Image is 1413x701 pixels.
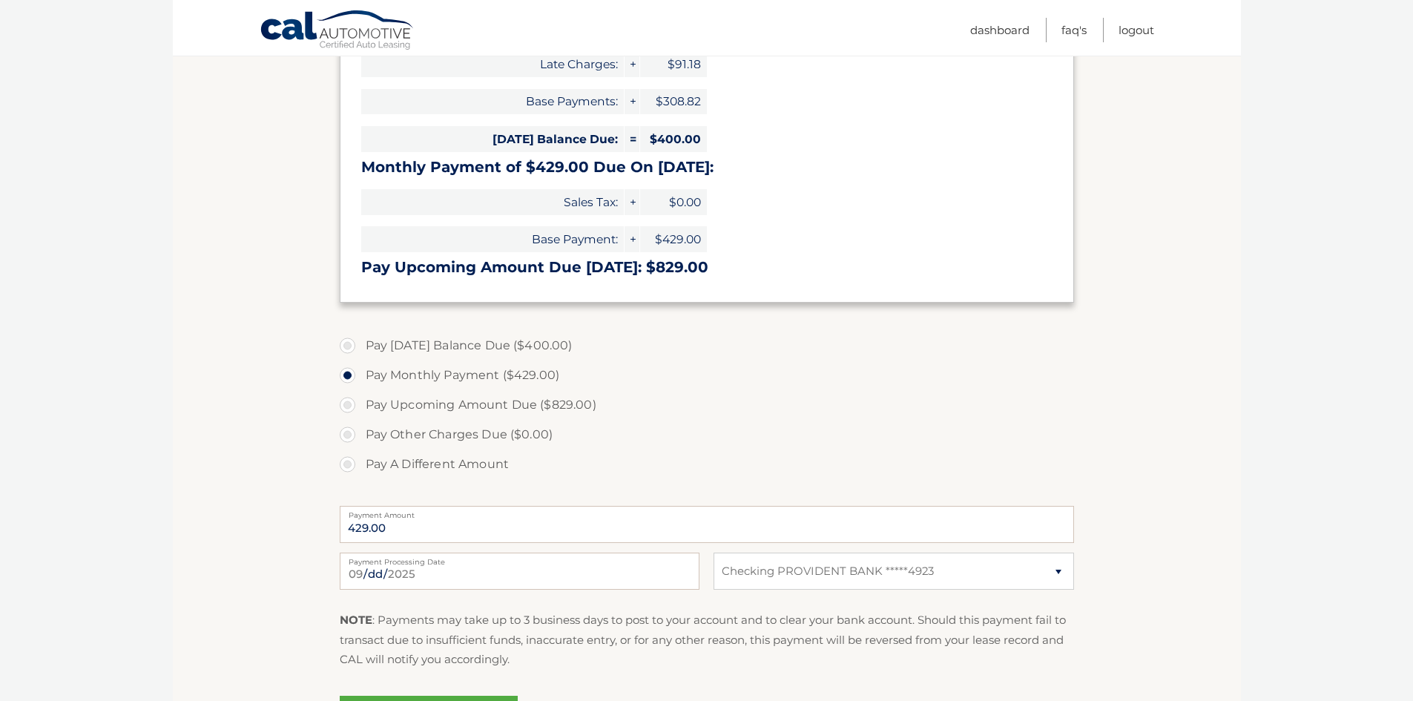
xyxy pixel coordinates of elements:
[970,18,1030,42] a: Dashboard
[625,89,639,115] span: +
[361,126,624,152] span: [DATE] Balance Due:
[340,611,1074,669] p: : Payments may take up to 3 business days to post to your account and to clear your bank account....
[640,126,707,152] span: $400.00
[340,613,372,627] strong: NOTE
[361,158,1053,177] h3: Monthly Payment of $429.00 Due On [DATE]:
[340,553,699,565] label: Payment Processing Date
[640,51,707,77] span: $91.18
[340,361,1074,390] label: Pay Monthly Payment ($429.00)
[260,10,415,53] a: Cal Automotive
[361,51,624,77] span: Late Charges:
[340,553,699,590] input: Payment Date
[340,450,1074,479] label: Pay A Different Amount
[340,420,1074,450] label: Pay Other Charges Due ($0.00)
[640,189,707,215] span: $0.00
[625,189,639,215] span: +
[361,226,624,252] span: Base Payment:
[340,506,1074,543] input: Payment Amount
[340,390,1074,420] label: Pay Upcoming Amount Due ($829.00)
[625,51,639,77] span: +
[640,226,707,252] span: $429.00
[361,89,624,115] span: Base Payments:
[1061,18,1087,42] a: FAQ's
[361,258,1053,277] h3: Pay Upcoming Amount Due [DATE]: $829.00
[640,89,707,115] span: $308.82
[340,506,1074,518] label: Payment Amount
[1119,18,1154,42] a: Logout
[625,126,639,152] span: =
[340,331,1074,361] label: Pay [DATE] Balance Due ($400.00)
[625,226,639,252] span: +
[361,189,624,215] span: Sales Tax:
